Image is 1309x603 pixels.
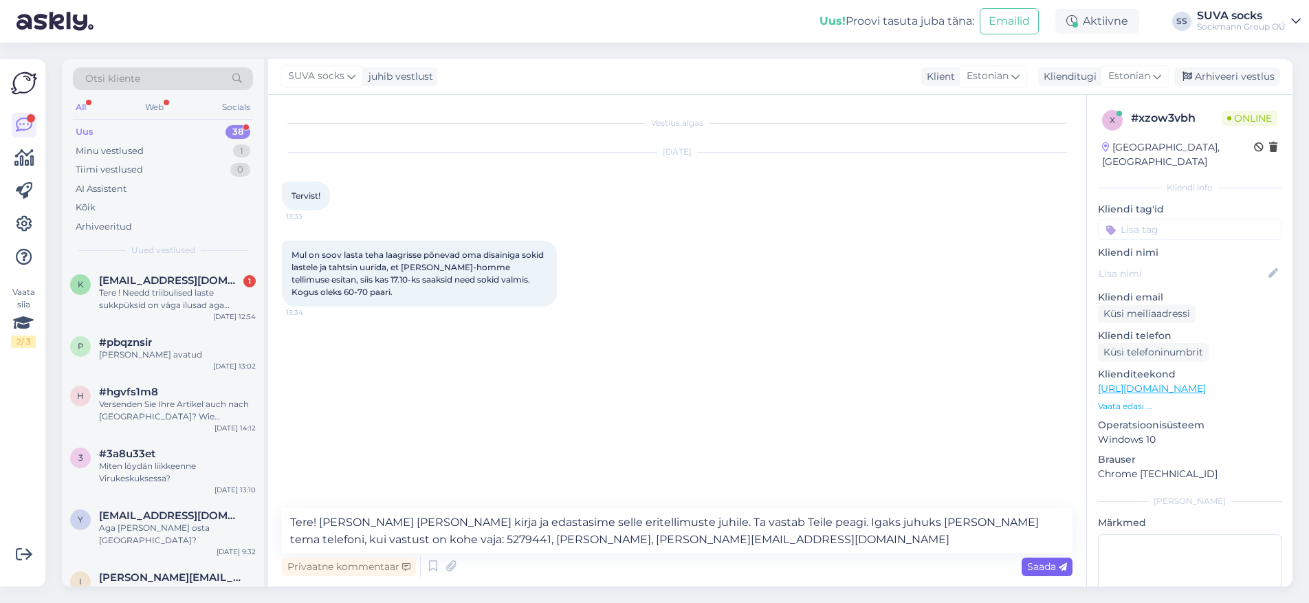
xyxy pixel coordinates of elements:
[99,448,155,460] span: #3a8u33et
[1098,418,1281,432] p: Operatsioonisüsteem
[99,571,242,584] span: inna.kozlovskaja@gmail.com
[1110,115,1115,125] span: x
[99,509,242,522] span: yloilomets@gmail.com
[233,144,250,158] div: 1
[286,211,338,221] span: 13:33
[1098,382,1206,395] a: [URL][DOMAIN_NAME]
[99,398,256,423] div: Versenden Sie Ihre Artikel auch nach [GEOGRAPHIC_DATA]? Wie [PERSON_NAME] sind die Vetsandkosten ...
[1197,10,1286,21] div: SUVA socks
[217,547,256,557] div: [DATE] 9:32
[819,13,974,30] div: Proovi tasuta juba täna:
[11,286,36,348] div: Vaata siia
[282,117,1072,129] div: Vestlus algas
[1098,452,1281,467] p: Brauser
[819,14,846,28] b: Uus!
[1098,245,1281,260] p: Kliendi nimi
[288,69,344,84] span: SUVA socks
[1098,495,1281,507] div: [PERSON_NAME]
[1098,467,1281,481] p: Chrome [TECHNICAL_ID]
[1098,432,1281,447] p: Windows 10
[99,460,256,485] div: Miten löydän liikkeenne Virukeskuksessa?
[78,452,83,463] span: 3
[11,336,36,348] div: 2 / 3
[1038,69,1097,84] div: Klienditugi
[214,485,256,495] div: [DATE] 13:10
[99,274,242,287] span: kukktom@mail.com
[78,514,83,525] span: y
[214,423,256,433] div: [DATE] 14:12
[76,201,96,215] div: Kõik
[282,146,1072,158] div: [DATE]
[1098,219,1281,240] input: Lisa tag
[1098,367,1281,382] p: Klienditeekond
[980,8,1039,34] button: Emailid
[1131,110,1222,127] div: # xzow3vbh
[1098,202,1281,217] p: Kliendi tag'id
[76,125,93,139] div: Uus
[282,508,1072,553] textarea: Tere! [PERSON_NAME] [PERSON_NAME] kirja ja edastasime selle eritellimuste juhile. Ta vastab Teile...
[1098,182,1281,194] div: Kliendi info
[79,576,82,586] span: i
[1108,69,1150,84] span: Estonian
[213,311,256,322] div: [DATE] 12:54
[1055,9,1139,34] div: Aktiivne
[1222,111,1277,126] span: Online
[85,72,140,86] span: Otsi kliente
[142,98,166,116] div: Web
[1197,21,1286,32] div: Sockmann Group OÜ
[99,522,256,547] div: Aga [PERSON_NAME] osta [GEOGRAPHIC_DATA]?
[213,361,256,371] div: [DATE] 13:02
[99,336,152,349] span: #pbqznsir
[363,69,433,84] div: juhib vestlust
[967,69,1009,84] span: Estonian
[921,69,955,84] div: Klient
[282,558,416,576] div: Privaatne kommentaar
[76,163,143,177] div: Tiimi vestlused
[1174,67,1280,86] div: Arhiveeri vestlus
[1099,266,1266,281] input: Lisa nimi
[76,220,132,234] div: Arhiveeritud
[1197,10,1301,32] a: SUVA socksSockmann Group OÜ
[286,307,338,318] span: 13:34
[78,341,84,351] span: p
[291,190,320,201] span: Tervist!
[1027,560,1067,573] span: Saada
[76,182,126,196] div: AI Assistent
[1098,290,1281,305] p: Kliendi email
[11,70,37,96] img: Askly Logo
[78,279,84,289] span: k
[99,386,158,398] span: #hgvfs1m8
[230,163,250,177] div: 0
[99,349,256,361] div: [PERSON_NAME] avatud
[219,98,253,116] div: Socials
[1172,12,1191,31] div: SS
[76,144,144,158] div: Minu vestlused
[291,250,546,297] span: Mul on soov lasta teha laagrisse põnevad oma disainiga sokid lastele ja tahtsin uurida, et [PERSO...
[99,287,256,311] div: Tere ! Needd triibulised laste sukkpüksid on väga ilusad aga [PERSON_NAME] mõelnud isana et kas n...
[1098,329,1281,343] p: Kliendi telefon
[1098,305,1196,323] div: Küsi meiliaadressi
[243,275,256,287] div: 1
[1098,400,1281,413] p: Vaata edasi ...
[1098,516,1281,530] p: Märkmed
[225,125,250,139] div: 38
[77,391,84,401] span: h
[73,98,89,116] div: All
[1102,140,1254,169] div: [GEOGRAPHIC_DATA], [GEOGRAPHIC_DATA]
[1098,343,1209,362] div: Küsi telefoninumbrit
[131,244,195,256] span: Uued vestlused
